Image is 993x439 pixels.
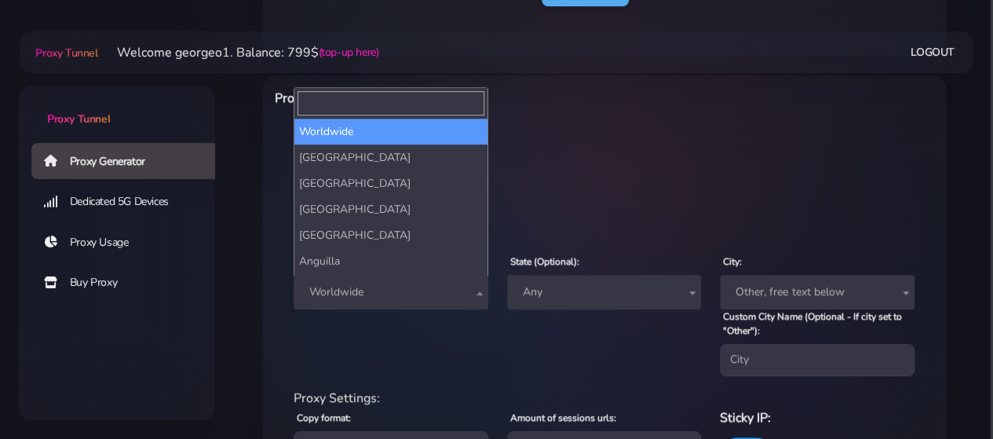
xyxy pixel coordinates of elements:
a: Proxy Usage [31,225,228,261]
span: Any [517,281,692,303]
li: Anguilla [294,248,487,274]
a: Proxy Tunnel [32,40,97,65]
a: Proxy Tunnel [19,86,215,127]
input: City [720,344,915,375]
h6: Sticky IP: [720,408,915,428]
span: Any [507,275,702,309]
input: Search [298,91,484,115]
span: Other, free text below [729,281,905,303]
label: City: [723,254,742,269]
li: [GEOGRAPHIC_DATA] [294,145,487,170]
div: Proxy Settings: [284,389,924,408]
a: Buy Proxy [31,265,228,301]
span: Other, free text below [720,275,915,309]
a: (top-up here) [319,44,379,60]
label: State (Optional): [510,254,579,269]
label: Copy format: [297,411,351,425]
li: [GEOGRAPHIC_DATA] [294,222,487,248]
li: [GEOGRAPHIC_DATA] [294,170,487,196]
label: Custom City Name (Optional - If city set to "Other"): [723,309,915,338]
span: Proxy Tunnel [47,112,110,126]
a: Logout [911,38,955,67]
a: Dedicated 5G Devices [31,184,228,220]
iframe: Webchat Widget [761,182,973,419]
li: Welcome georgeo1. Balance: 799$ [98,43,379,62]
span: Proxy Tunnel [35,46,97,60]
li: Worldwide [294,119,487,145]
li: [GEOGRAPHIC_DATA] [294,274,487,300]
a: Proxy Generator [31,143,228,179]
span: Worldwide [303,281,479,303]
div: Location: [284,232,924,251]
label: Amount of sessions urls: [510,411,616,425]
h6: Proxy Manager [275,88,651,108]
li: [GEOGRAPHIC_DATA] [294,196,487,222]
span: Worldwide [294,275,488,309]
